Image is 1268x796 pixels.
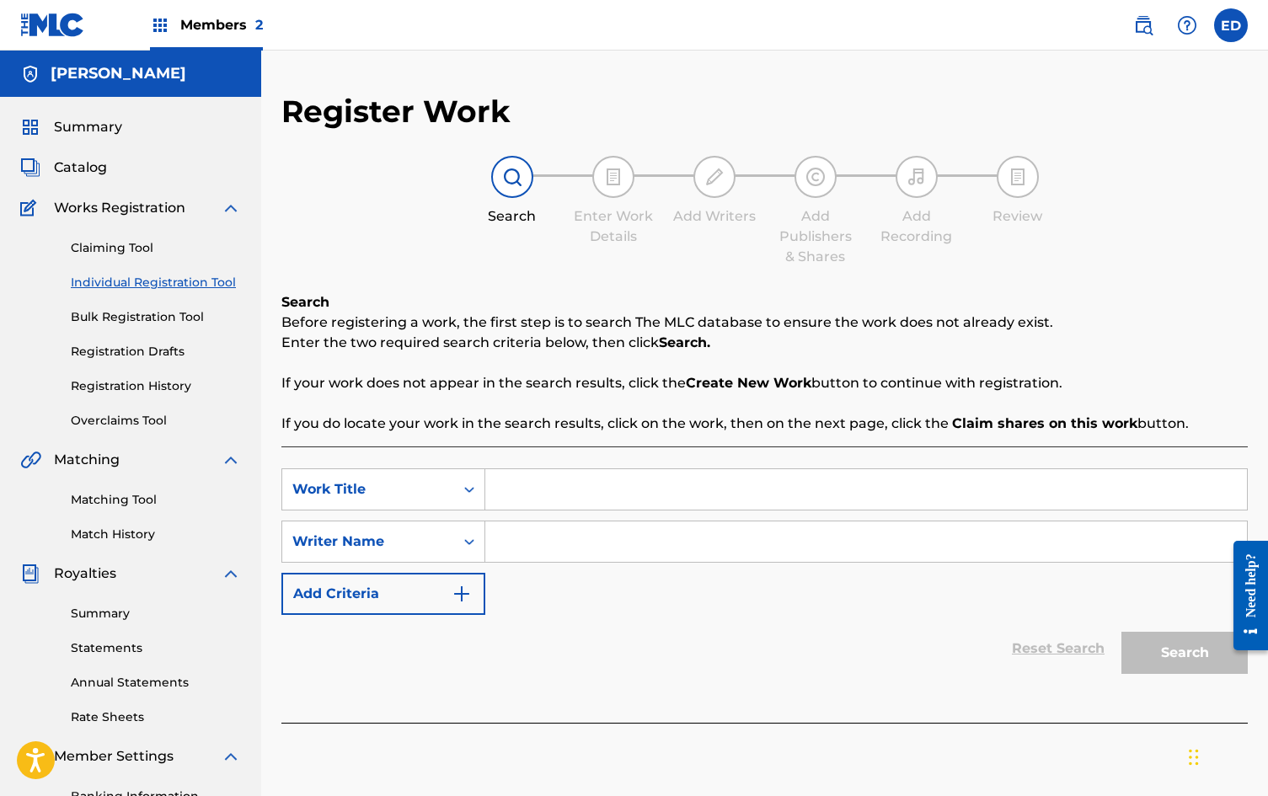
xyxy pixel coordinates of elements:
div: Work Title [292,479,444,500]
a: Summary [71,605,241,622]
img: Accounts [20,64,40,84]
a: Overclaims Tool [71,412,241,430]
div: Arrastrar [1189,732,1199,783]
img: Catalog [20,158,40,178]
a: Match History [71,526,241,543]
p: If your work does not appear in the search results, click the button to continue with registration. [281,373,1248,393]
span: Royalties [54,564,116,584]
div: Review [976,206,1060,227]
a: Statements [71,639,241,657]
a: Individual Registration Tool [71,274,241,291]
div: Widget de chat [1184,715,1268,796]
span: Catalog [54,158,107,178]
span: Members [180,15,263,35]
div: Writer Name [292,532,444,552]
button: Add Criteria [281,573,485,615]
div: Help [1170,8,1204,42]
img: 9d2ae6d4665cec9f34b9.svg [452,584,472,604]
span: Member Settings [54,746,174,767]
img: Works Registration [20,198,42,218]
img: Top Rightsholders [150,15,170,35]
div: Add Writers [672,206,757,227]
img: MLC Logo [20,13,85,37]
a: Public Search [1126,8,1160,42]
div: User Menu [1214,8,1248,42]
img: help [1177,15,1197,35]
a: Claiming Tool [71,239,241,257]
strong: Search. [659,334,710,350]
b: Search [281,294,329,310]
span: Works Registration [54,198,185,218]
strong: Claim shares on this work [952,415,1137,431]
a: Bulk Registration Tool [71,308,241,326]
img: expand [221,198,241,218]
p: If you do locate your work in the search results, click on the work, then on the next page, click... [281,414,1248,434]
div: Search [470,206,554,227]
img: step indicator icon for Review [1008,167,1028,187]
span: 2 [255,17,263,33]
a: Registration Drafts [71,343,241,361]
a: SummarySummary [20,117,122,137]
p: Enter the two required search criteria below, then click [281,333,1248,353]
div: Add Publishers & Shares [773,206,858,267]
iframe: Chat Widget [1184,715,1268,796]
a: Annual Statements [71,674,241,692]
img: search [1133,15,1153,35]
img: expand [221,564,241,584]
h2: Register Work [281,93,511,131]
img: step indicator icon for Enter Work Details [603,167,623,187]
form: Search Form [281,468,1248,682]
div: Enter Work Details [571,206,655,247]
a: CatalogCatalog [20,158,107,178]
div: Add Recording [875,206,959,247]
img: Matching [20,450,41,470]
span: Matching [54,450,120,470]
img: Member Settings [20,746,40,767]
img: Summary [20,117,40,137]
img: step indicator icon for Add Publishers & Shares [805,167,826,187]
p: Before registering a work, the first step is to search The MLC database to ensure the work does n... [281,313,1248,333]
a: Matching Tool [71,491,241,509]
strong: Create New Work [686,375,811,391]
img: expand [221,746,241,767]
iframe: Resource Center [1221,528,1268,664]
img: step indicator icon for Add Recording [907,167,927,187]
img: expand [221,450,241,470]
img: step indicator icon for Add Writers [704,167,725,187]
span: Summary [54,117,122,137]
img: step indicator icon for Search [502,167,522,187]
a: Registration History [71,377,241,395]
img: Royalties [20,564,40,584]
a: Rate Sheets [71,708,241,726]
h5: ELENA DE ELIA [51,64,186,83]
